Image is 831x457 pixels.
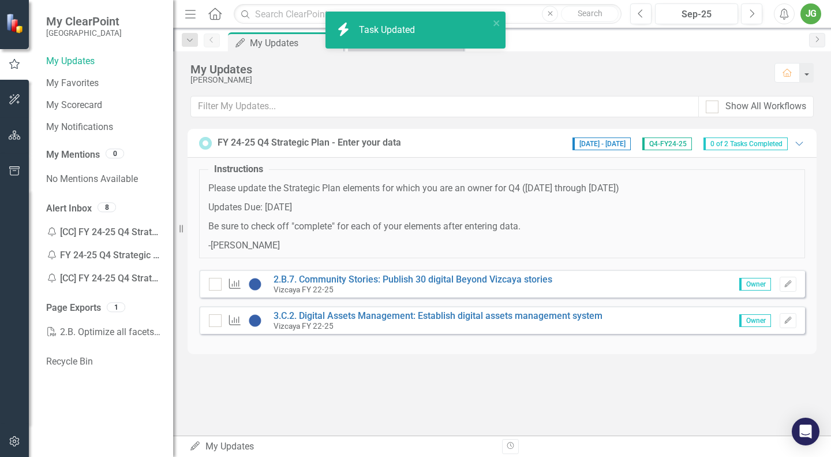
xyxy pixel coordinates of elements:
legend: Instructions [208,163,269,176]
button: Sep-25 [655,3,738,24]
a: 2.B. Optimize all facets of visitor journey to [46,321,162,344]
div: [CC] FY 24-25 Q4 Strategic Plan - Enter your data Reminder [46,221,162,244]
input: Search ClearPoint... [234,4,622,24]
p: -[PERSON_NAME] [208,239,796,252]
div: Show All Workflows [725,100,806,113]
a: Alert Inbox [46,202,92,216]
span: My ClearPoint [46,14,122,28]
span: Owner [739,278,771,291]
p: Updates Due: [DATE] [208,201,796,214]
span: Search [578,9,602,18]
span: Owner [739,314,771,327]
a: Recycle Bin [46,355,162,369]
img: No Information [248,277,262,291]
div: Task Updated [359,24,418,37]
a: 2.B.7. Community Stories: Publish 30 digital Beyond Vizcaya stories [274,274,552,285]
a: 3.C.2. Digital Assets Management: Establish digital assets management system [274,310,602,321]
div: 0 [106,148,124,158]
small: Vizcaya FY 22-25 [274,321,334,330]
div: [PERSON_NAME] [190,76,763,84]
div: [CC] FY 24-25 Q4 Strategic Plan - Enter your data Reminder [46,267,162,290]
img: No Information [248,314,262,328]
img: ClearPoint Strategy [6,13,26,34]
button: close [493,16,501,29]
p: Be sure to check off "complete" for each of your elements after entering data. [208,220,796,233]
a: My Notifications [46,121,162,134]
small: Vizcaya FY 22-25 [274,285,334,294]
div: My Updates [190,63,763,76]
div: Sep-25 [659,8,734,21]
span: 0 of 2 Tasks Completed [703,138,788,150]
button: Search [561,6,619,22]
input: Filter My Updates... [190,96,699,117]
div: 8 [98,202,116,212]
a: My Scorecard [46,99,162,112]
div: Open Intercom Messenger [792,418,819,445]
div: 1 [107,302,125,312]
span: [DATE] - [DATE] [572,138,631,150]
div: My Updates [250,36,340,50]
a: My Updates [46,55,162,68]
div: No Mentions Available [46,168,162,191]
a: My Mentions [46,148,100,162]
p: Please update the Strategic Plan elements for which you are an owner for Q4 ([DATE] through [DATE]) [208,182,796,195]
button: JG [800,3,821,24]
span: Q4-FY24-25 [642,138,692,150]
div: FY 24-25 Q4 Strategic Plan - Enter your data [218,136,401,150]
a: My Favorites [46,77,162,90]
div: FY 24-25 Q4 Strategic Plan - Enter your data Remin... [46,244,162,267]
div: My Updates [189,440,493,454]
a: Page Exports [46,302,101,315]
small: [GEOGRAPHIC_DATA] [46,28,122,38]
